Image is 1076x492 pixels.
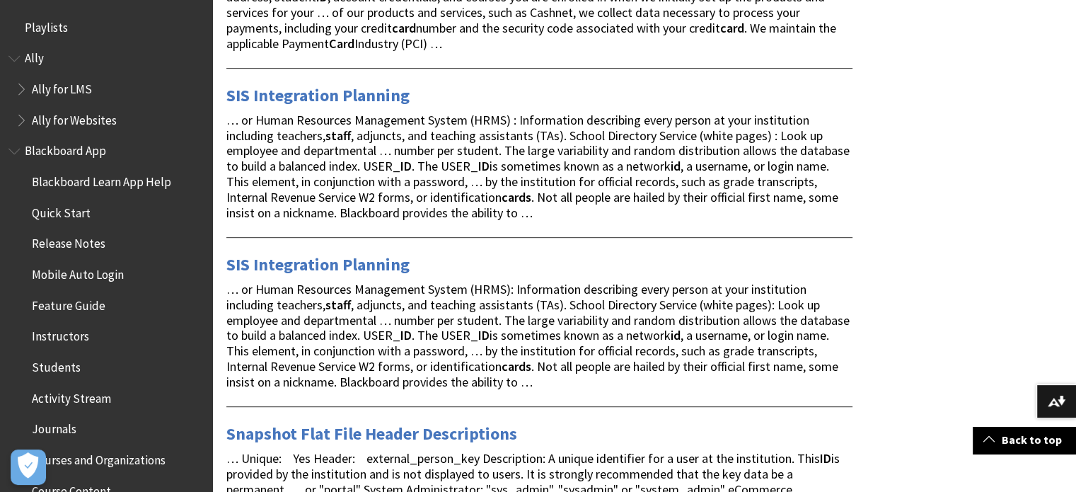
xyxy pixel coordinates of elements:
strong: staff [325,297,351,313]
strong: ID [478,327,490,343]
span: Ally [25,47,44,66]
span: Playlists [25,16,68,35]
a: Back to top [973,427,1076,453]
span: Feature Guide [32,294,105,313]
strong: staff [325,127,351,144]
nav: Book outline for Anthology Ally Help [8,47,204,132]
span: Mobile Auto Login [32,263,124,282]
span: … or Human Resources Management System (HRMS) : Information describing every person at your insti... [226,112,850,221]
strong: ID [478,158,490,174]
strong: id [671,327,681,343]
span: Release Notes [32,232,105,251]
span: … or Human Resources Management System (HRMS): Information describing every person at your instit... [226,281,850,390]
span: Journals [32,418,76,437]
span: Ally for Websites [32,108,117,127]
span: Blackboard Learn App Help [32,170,171,189]
span: Students [32,355,81,374]
span: Ally for LMS [32,77,92,96]
strong: cards [502,358,531,374]
strong: ID [400,327,412,343]
strong: card [392,20,416,36]
nav: Book outline for Playlists [8,16,204,40]
span: Courses and Organizations [32,448,166,467]
a: SIS Integration Planning [226,84,410,107]
button: Open Preferences [11,450,46,485]
span: Quick Start [32,201,91,220]
strong: Card [329,35,354,52]
span: Blackboard App [25,139,106,159]
strong: ID [400,158,412,174]
span: Instructors [32,325,89,344]
a: Snapshot Flat File Header Descriptions [226,423,517,445]
a: SIS Integration Planning [226,253,410,276]
span: Activity Stream [32,387,111,406]
strong: ID [820,450,831,467]
strong: card [720,20,744,36]
strong: cards [502,189,531,205]
strong: id [671,158,681,174]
